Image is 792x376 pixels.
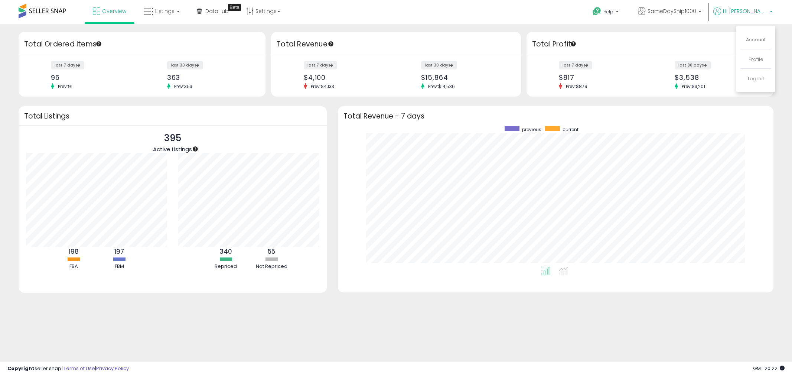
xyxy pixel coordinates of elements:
[95,40,102,47] div: Tooltip anchor
[570,40,577,47] div: Tooltip anchor
[421,74,508,81] div: $15,864
[69,247,79,256] b: 198
[167,61,203,69] label: last 30 days
[24,113,321,119] h3: Total Listings
[675,61,711,69] label: last 30 days
[748,75,764,82] a: Logout
[167,74,252,81] div: 363
[102,7,126,15] span: Overview
[424,83,459,90] span: Prev: $14,536
[51,263,96,270] div: FBA
[327,40,334,47] div: Tooltip anchor
[277,39,515,49] h3: Total Revenue
[51,74,136,81] div: 96
[114,247,124,256] b: 197
[97,263,141,270] div: FBM
[563,126,578,133] span: current
[205,7,229,15] span: DataHub
[587,1,626,24] a: Help
[592,7,602,16] i: Get Help
[421,61,457,69] label: last 30 days
[203,263,248,270] div: Repriced
[678,83,709,90] span: Prev: $3,201
[675,74,760,81] div: $3,538
[648,7,696,15] span: SameDayShip1000
[54,83,76,90] span: Prev: 91
[559,74,644,81] div: $817
[219,247,232,256] b: 340
[153,131,192,145] p: 395
[749,56,763,63] a: Profile
[746,36,766,43] a: Account
[522,126,541,133] span: previous
[304,74,391,81] div: $4,100
[24,39,260,49] h3: Total Ordered Items
[228,4,241,11] div: Tooltip anchor
[713,7,773,24] a: Hi [PERSON_NAME]
[153,145,192,153] span: Active Listings
[304,61,337,69] label: last 7 days
[51,61,84,69] label: last 7 days
[307,83,338,90] span: Prev: $4,133
[562,83,591,90] span: Prev: $879
[559,61,592,69] label: last 7 days
[192,146,199,152] div: Tooltip anchor
[170,83,196,90] span: Prev: 353
[343,113,768,119] h3: Total Revenue - 7 days
[268,247,275,256] b: 55
[155,7,175,15] span: Listings
[723,7,767,15] span: Hi [PERSON_NAME]
[532,39,768,49] h3: Total Profit
[249,263,294,270] div: Not Repriced
[603,9,613,15] span: Help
